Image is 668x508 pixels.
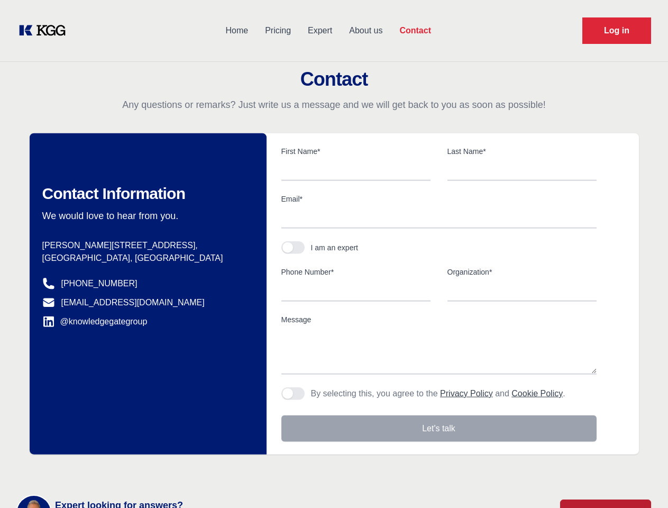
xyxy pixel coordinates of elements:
h2: Contact Information [42,184,250,203]
a: KOL Knowledge Platform: Talk to Key External Experts (KEE) [17,22,74,39]
a: Cookie Policy [511,389,563,398]
div: Cookie settings [12,498,65,504]
a: Expert [299,17,341,44]
label: Message [281,314,597,325]
label: Email* [281,194,597,204]
label: Organization* [447,267,597,277]
label: Last Name* [447,146,597,157]
a: @knowledgegategroup [42,315,148,328]
a: Home [217,17,257,44]
div: I am an expert [311,242,359,253]
iframe: Chat Widget [615,457,668,508]
a: Pricing [257,17,299,44]
p: By selecting this, you agree to the and . [311,387,565,400]
a: Privacy Policy [440,389,493,398]
a: About us [341,17,391,44]
label: First Name* [281,146,431,157]
a: [PHONE_NUMBER] [61,277,138,290]
p: [PERSON_NAME][STREET_ADDRESS], [42,239,250,252]
p: Any questions or remarks? Just write us a message and we will get back to you as soon as possible! [13,98,655,111]
p: We would love to hear from you. [42,210,250,222]
p: [GEOGRAPHIC_DATA], [GEOGRAPHIC_DATA] [42,252,250,265]
h2: Contact [13,69,655,90]
button: Let's talk [281,415,597,442]
label: Phone Number* [281,267,431,277]
a: [EMAIL_ADDRESS][DOMAIN_NAME] [61,296,205,309]
a: Contact [391,17,440,44]
a: Request Demo [582,17,651,44]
